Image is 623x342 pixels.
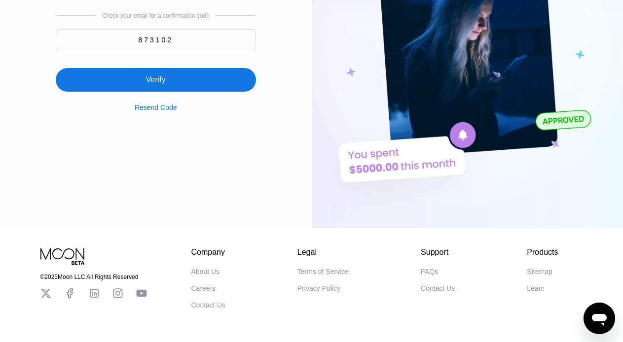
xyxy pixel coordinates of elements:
[135,103,177,111] div: Resend Code
[421,268,438,275] div: FAQs
[297,268,349,275] div: Terms of Service
[297,248,349,257] div: Legal
[421,248,455,257] div: Support
[527,248,558,257] div: Products
[102,12,210,19] div: Check your email for a confirmation code
[56,56,256,92] div: Verify
[421,284,455,292] div: Contact Us
[191,248,225,257] div: Company
[191,301,225,309] div: Contact Us
[191,284,216,292] div: Careers
[297,284,340,292] div: Privacy Policy
[135,92,177,111] div: Resend Code
[527,268,552,275] div: Sitemap
[146,75,166,85] div: Verify
[56,29,256,51] input: 000000
[584,303,615,334] iframe: Button to launch messaging window
[40,274,147,280] div: © 2025 Moon LLC All Rights Reserved
[191,268,220,275] div: About Us
[527,284,545,292] div: Learn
